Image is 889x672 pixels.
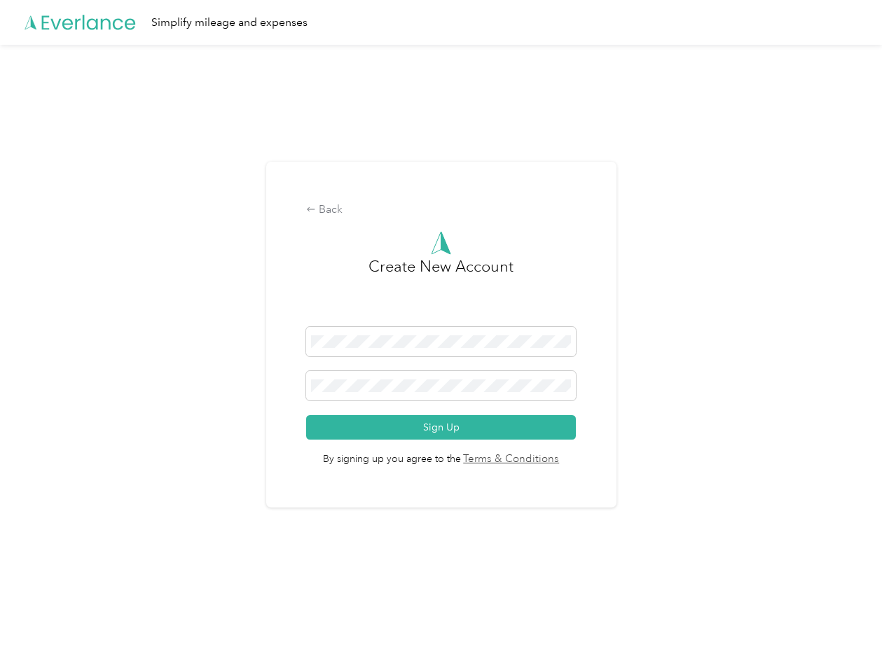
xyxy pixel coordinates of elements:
[151,14,308,31] div: Simplify mileage and expenses
[461,451,560,468] a: Terms & Conditions
[306,440,576,468] span: By signing up you agree to the
[368,255,514,327] h3: Create New Account
[306,202,576,218] div: Back
[306,415,576,440] button: Sign Up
